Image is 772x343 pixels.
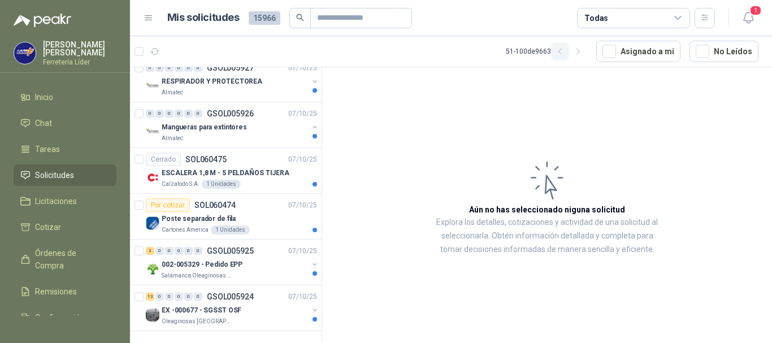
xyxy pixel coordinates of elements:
p: [PERSON_NAME] [PERSON_NAME] [43,41,116,57]
a: Remisiones [14,281,116,302]
div: 0 [194,293,202,301]
p: Oleaginosas [GEOGRAPHIC_DATA][PERSON_NAME] [162,317,233,326]
span: Inicio [35,91,53,103]
div: 0 [194,247,202,255]
img: Company Logo [146,308,159,322]
p: Cartones America [162,225,209,235]
a: Órdenes de Compra [14,242,116,276]
h3: Aún no has seleccionado niguna solicitud [469,203,625,216]
button: No Leídos [689,41,758,62]
div: 0 [165,247,174,255]
p: 07/10/25 [288,108,317,119]
p: GSOL005925 [207,247,254,255]
div: 0 [184,64,193,72]
div: 0 [165,110,174,118]
a: Solicitudes [14,164,116,186]
img: Logo peakr [14,14,71,27]
span: Cotizar [35,221,61,233]
div: Cerrado [146,153,181,166]
p: RESPIRADOR Y PROTECTOREA [162,76,262,87]
div: 0 [165,64,174,72]
span: Remisiones [35,285,77,298]
p: Salamanca Oleaginosas SAS [162,271,233,280]
div: 1 Unidades [202,180,241,189]
button: 1 [738,8,758,28]
p: Almatec [162,134,183,143]
span: Solicitudes [35,169,74,181]
a: Configuración [14,307,116,328]
div: 51 - 100 de 9663 [506,42,587,60]
p: 002-005329 - Pedido EPP [162,259,242,270]
a: 0 0 0 0 0 0 GSOL00592707/10/25 Company LogoRESPIRADOR Y PROTECTOREAAlmatec [146,61,319,97]
img: Company Logo [146,125,159,138]
a: Licitaciones [14,190,116,212]
span: Órdenes de Compra [35,247,106,272]
p: 07/10/25 [288,292,317,302]
span: Chat [35,117,52,129]
span: 15966 [249,11,280,25]
div: 0 [155,110,164,118]
div: 0 [184,247,193,255]
div: 13 [146,293,154,301]
p: 07/10/25 [288,246,317,257]
img: Company Logo [146,79,159,93]
div: 0 [165,293,174,301]
a: Chat [14,112,116,134]
p: 07/10/25 [288,200,317,211]
a: Cotizar [14,216,116,238]
h1: Mis solicitudes [167,10,240,26]
div: 0 [175,247,183,255]
div: 0 [175,110,183,118]
div: 0 [146,110,154,118]
div: Todas [584,12,608,24]
span: Tareas [35,143,60,155]
span: Licitaciones [35,195,77,207]
a: 3 0 0 0 0 0 GSOL00592507/10/25 Company Logo002-005329 - Pedido EPPSalamanca Oleaginosas SAS [146,244,319,280]
span: search [296,14,304,21]
img: Company Logo [146,262,159,276]
div: 0 [155,293,164,301]
div: 0 [194,110,202,118]
div: 0 [155,247,164,255]
div: 0 [194,64,202,72]
p: 07/10/25 [288,63,317,73]
p: GSOL005926 [207,110,254,118]
button: Asignado a mi [596,41,680,62]
img: Company Logo [146,171,159,184]
a: Por cotizarSOL06047407/10/25 Company LogoPoste separador de filaCartones America1 Unidades [130,194,322,240]
p: EX -000677 - SGSST OSF [162,305,241,316]
div: 0 [175,293,183,301]
p: SOL060474 [194,201,236,209]
p: Poste separador de fila [162,214,236,224]
p: Explora los detalles, cotizaciones y actividad de una solicitud al seleccionarla. Obtén informaci... [435,216,659,257]
p: GSOL005924 [207,293,254,301]
div: 0 [184,293,193,301]
p: GSOL005927 [207,64,254,72]
span: Configuración [35,311,85,324]
a: Tareas [14,138,116,160]
a: Inicio [14,86,116,108]
img: Company Logo [146,216,159,230]
a: 0 0 0 0 0 0 GSOL00592607/10/25 Company LogoMangueras para extintoresAlmatec [146,107,319,143]
img: Company Logo [14,42,36,64]
p: ESCALERA 1,8 M - 5 PELDAÑOS TIJERA [162,168,289,179]
div: 1 Unidades [211,225,250,235]
span: 1 [749,5,762,16]
div: 0 [184,110,193,118]
p: SOL060475 [185,155,227,163]
p: 07/10/25 [288,154,317,165]
p: Almatec [162,88,183,97]
div: 0 [175,64,183,72]
p: Ferretería Líder [43,59,116,66]
div: 0 [146,64,154,72]
p: Calzatodo S.A. [162,180,199,189]
a: CerradoSOL06047507/10/25 Company LogoESCALERA 1,8 M - 5 PELDAÑOS TIJERACalzatodo S.A.1 Unidades [130,148,322,194]
a: 13 0 0 0 0 0 GSOL00592407/10/25 Company LogoEX -000677 - SGSST OSFOleaginosas [GEOGRAPHIC_DATA][P... [146,290,319,326]
div: 3 [146,247,154,255]
div: Por cotizar [146,198,190,212]
p: Mangueras para extintores [162,122,247,133]
div: 0 [155,64,164,72]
